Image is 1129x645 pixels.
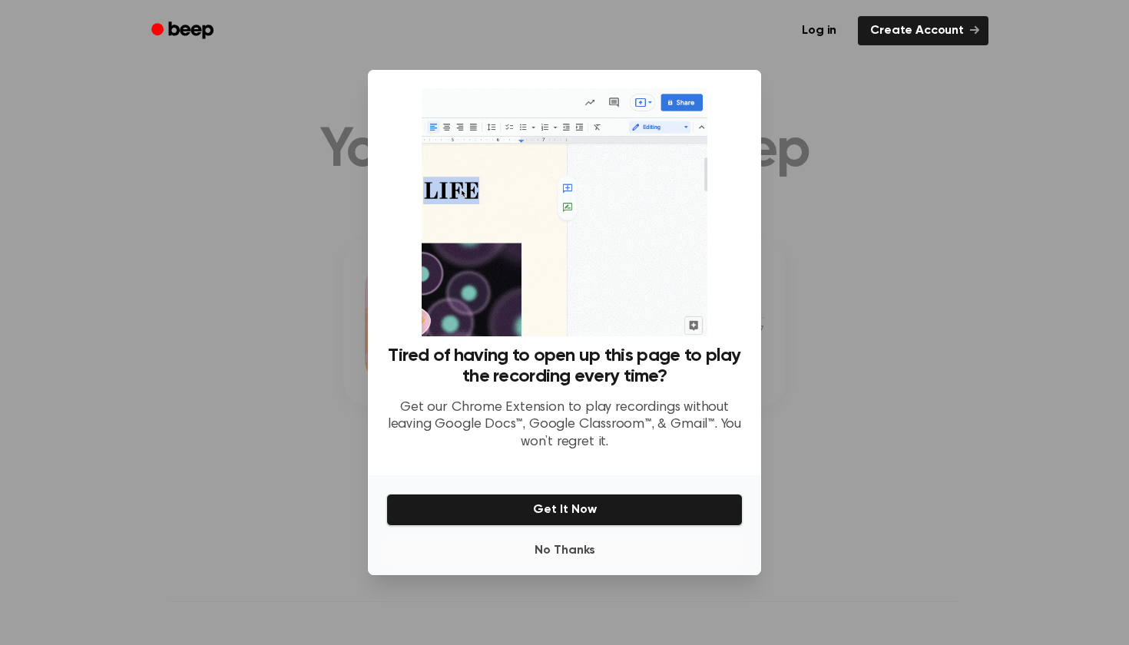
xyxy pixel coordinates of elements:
a: Log in [790,16,849,45]
p: Get our Chrome Extension to play recordings without leaving Google Docs™, Google Classroom™, & Gm... [386,399,743,451]
a: Beep [141,16,227,46]
button: Get It Now [386,494,743,526]
a: Create Account [858,16,988,45]
h3: Tired of having to open up this page to play the recording every time? [386,346,743,387]
button: No Thanks [386,535,743,566]
img: Beep extension in action [422,88,707,336]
